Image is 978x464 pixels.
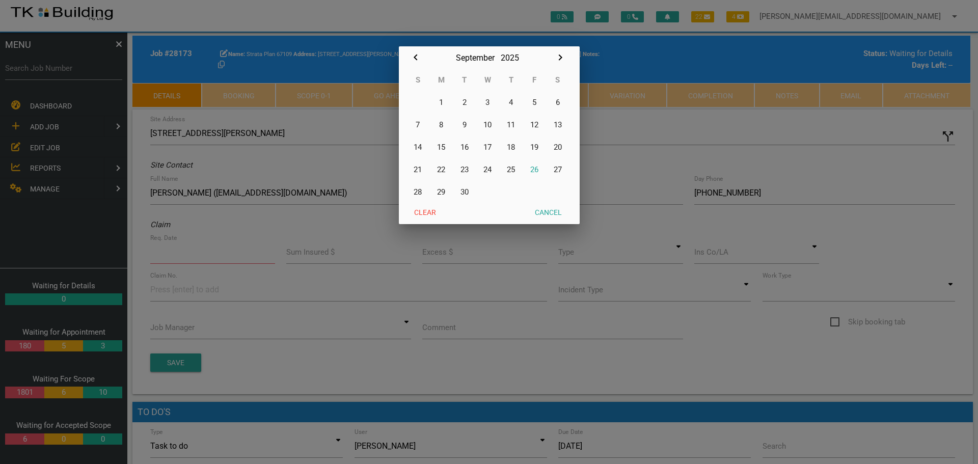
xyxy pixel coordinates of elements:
[406,158,430,181] button: 21
[523,91,546,114] button: 5
[429,136,453,158] button: 15
[523,158,546,181] button: 26
[406,203,444,222] button: Clear
[453,114,476,136] button: 9
[438,75,445,85] abbr: Monday
[523,136,546,158] button: 19
[429,91,453,114] button: 1
[532,75,536,85] abbr: Friday
[429,158,453,181] button: 22
[546,114,569,136] button: 13
[499,91,523,114] button: 4
[555,75,560,85] abbr: Saturday
[546,158,569,181] button: 27
[453,91,476,114] button: 2
[429,181,453,203] button: 29
[476,158,500,181] button: 24
[546,136,569,158] button: 20
[546,91,569,114] button: 6
[406,181,430,203] button: 28
[462,75,467,85] abbr: Tuesday
[509,75,513,85] abbr: Thursday
[499,158,523,181] button: 25
[453,158,476,181] button: 23
[484,75,491,85] abbr: Wednesday
[453,136,476,158] button: 16
[523,114,546,136] button: 12
[527,203,569,222] button: Cancel
[499,136,523,158] button: 18
[499,114,523,136] button: 11
[476,136,500,158] button: 17
[429,114,453,136] button: 8
[406,136,430,158] button: 14
[476,91,500,114] button: 3
[406,114,430,136] button: 7
[453,181,476,203] button: 30
[416,75,420,85] abbr: Sunday
[476,114,500,136] button: 10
